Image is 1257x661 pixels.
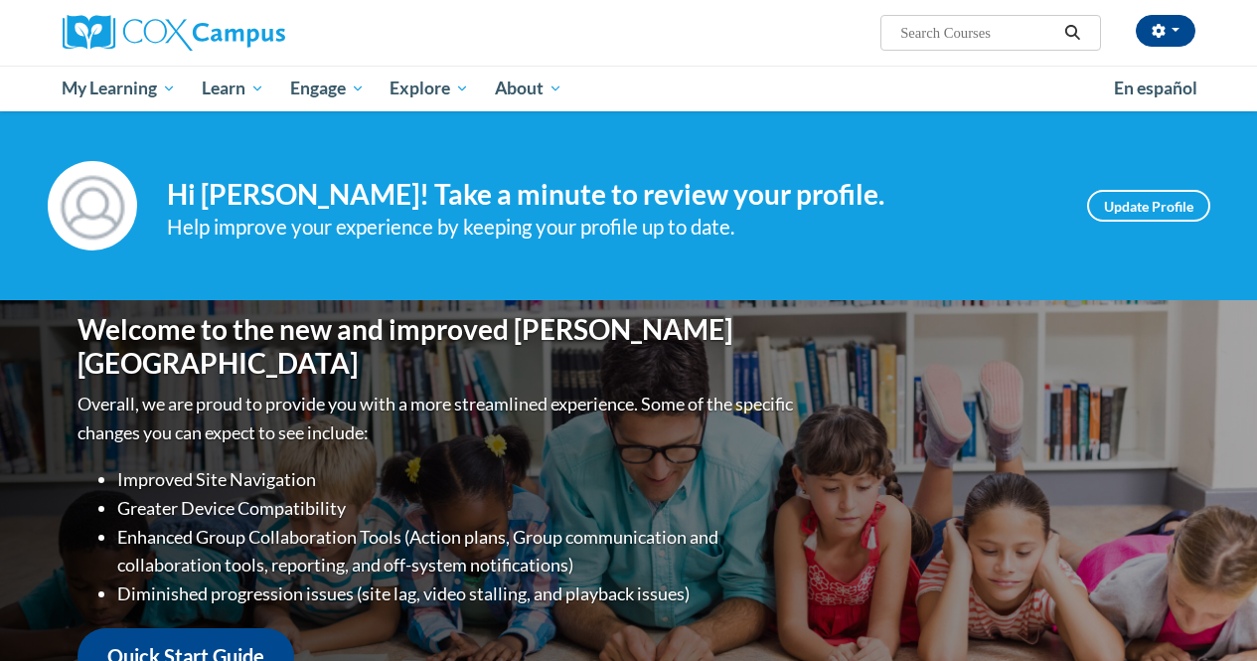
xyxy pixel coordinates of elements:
[117,579,798,608] li: Diminished progression issues (site lag, video stalling, and playback issues)
[62,77,176,100] span: My Learning
[377,66,482,111] a: Explore
[390,77,469,100] span: Explore
[1114,78,1197,98] span: En español
[898,21,1057,45] input: Search Courses
[1101,68,1210,109] a: En español
[1087,190,1210,222] a: Update Profile
[48,161,137,250] img: Profile Image
[78,390,798,447] p: Overall, we are proud to provide you with a more streamlined experience. Some of the specific cha...
[50,66,190,111] a: My Learning
[167,178,1057,212] h4: Hi [PERSON_NAME]! Take a minute to review your profile.
[63,15,420,51] a: Cox Campus
[48,66,1210,111] div: Main menu
[277,66,378,111] a: Engage
[117,494,798,523] li: Greater Device Compatibility
[1136,15,1195,47] button: Account Settings
[189,66,277,111] a: Learn
[117,465,798,494] li: Improved Site Navigation
[167,211,1057,244] div: Help improve your experience by keeping your profile up to date.
[117,523,798,580] li: Enhanced Group Collaboration Tools (Action plans, Group communication and collaboration tools, re...
[63,15,285,51] img: Cox Campus
[1178,581,1241,645] iframe: Button to launch messaging window
[290,77,365,100] span: Engage
[482,66,575,111] a: About
[78,313,798,380] h1: Welcome to the new and improved [PERSON_NAME][GEOGRAPHIC_DATA]
[495,77,562,100] span: About
[202,77,264,100] span: Learn
[1057,21,1087,45] button: Search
